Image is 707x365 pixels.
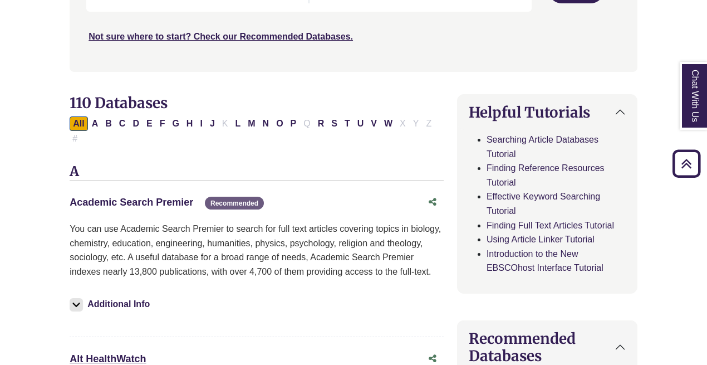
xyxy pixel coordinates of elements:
[70,94,168,112] span: 110 Databases
[89,32,353,41] a: Not sure where to start? Check our Recommended Databases.
[70,116,87,131] button: All
[421,192,444,213] button: Share this database
[70,296,153,312] button: Additional Info
[129,116,143,131] button: Filter Results D
[328,116,341,131] button: Filter Results S
[70,353,146,364] a: Alt HealthWatch
[70,197,193,208] a: Academic Search Premier
[259,116,273,131] button: Filter Results N
[183,116,197,131] button: Filter Results H
[487,221,614,230] a: Finding Full Text Articles Tutorial
[487,135,598,159] a: Searching Article Databases Tutorial
[169,116,182,131] button: Filter Results G
[287,116,300,131] button: Filter Results P
[367,116,380,131] button: Filter Results V
[116,116,129,131] button: Filter Results C
[669,156,704,171] a: Back to Top
[273,116,286,131] button: Filter Results O
[458,95,637,130] button: Helpful Tutorials
[197,116,205,131] button: Filter Results I
[156,116,169,131] button: Filter Results F
[381,116,396,131] button: Filter Results W
[102,116,115,131] button: Filter Results B
[487,163,605,187] a: Finding Reference Resources Tutorial
[89,116,102,131] button: Filter Results A
[70,222,444,279] p: You can use Academic Search Premier to search for full text articles covering topics in biology, ...
[70,164,444,181] h3: A
[244,116,258,131] button: Filter Results M
[70,118,436,143] div: Alpha-list to filter by first letter of database name
[487,235,595,244] a: Using Article Linker Tutorial
[232,116,244,131] button: Filter Results L
[341,116,354,131] button: Filter Results T
[315,116,328,131] button: Filter Results R
[487,192,600,216] a: Effective Keyword Searching Tutorial
[487,249,603,273] a: Introduction to the New EBSCOhost Interface Tutorial
[205,197,264,210] span: Recommended
[354,116,367,131] button: Filter Results U
[143,116,156,131] button: Filter Results E
[207,116,218,131] button: Filter Results J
